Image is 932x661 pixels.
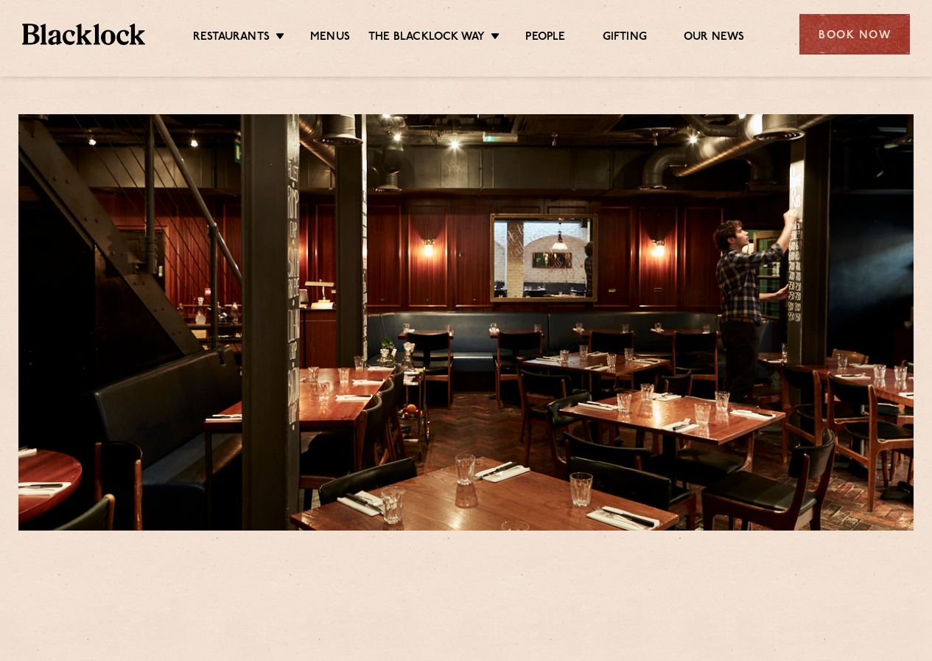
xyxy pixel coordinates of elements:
a: Gifting [603,30,647,46]
a: Restaurants [193,30,270,46]
a: Menus [310,30,350,46]
img: BL_Textured_Logo-footer-cropped.svg [22,24,145,44]
a: The Blacklock Way [368,30,485,46]
div: Book Now [799,14,910,55]
a: People [525,30,565,46]
a: Our News [684,30,745,46]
